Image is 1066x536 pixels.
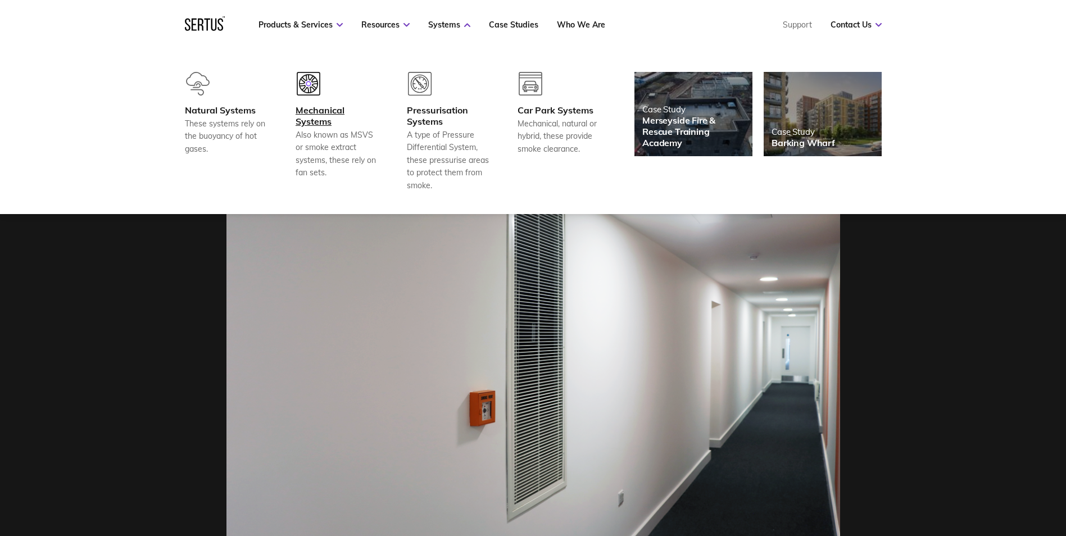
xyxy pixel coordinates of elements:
[258,20,343,30] a: Products & Services
[296,129,379,179] div: Also known as MSVS or smoke extract systems, these rely on fan sets.
[634,72,752,156] a: Case StudyMerseyside Fire & Rescue Training Academy
[642,104,745,115] div: Case Study
[764,72,882,156] a: Case StudyBarking Wharf
[296,72,379,192] a: Mechanical SystemsAlso known as MSVS or smoke extract systems, these rely on fan sets.
[428,20,470,30] a: Systems
[783,20,812,30] a: Support
[407,72,490,192] a: Pressurisation SystemsA type of Pressure Differential System, these pressurise areas to protect t...
[361,20,410,30] a: Resources
[518,117,601,155] div: Mechanical, natural or hybrid, these provide smoke clearance.
[557,20,605,30] a: Who We Are
[831,20,882,30] a: Contact Us
[772,137,835,148] div: Barking Wharf
[185,105,268,116] div: Natural Systems
[642,115,745,148] div: Merseyside Fire & Rescue Training Academy
[772,126,835,137] div: Case Study
[407,129,490,192] div: A type of Pressure Differential System, these pressurise areas to protect them from smoke.
[518,105,601,116] div: Car Park Systems
[407,105,490,127] div: Pressurisation Systems
[185,117,268,155] div: These systems rely on the buoyancy of hot gases.
[185,72,268,192] a: Natural SystemsThese systems rely on the buoyancy of hot gases.
[297,72,320,96] img: group-678-1.svg
[489,20,538,30] a: Case Studies
[518,72,601,192] a: Car Park SystemsMechanical, natural or hybrid, these provide smoke clearance.
[296,105,379,127] div: Mechanical Systems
